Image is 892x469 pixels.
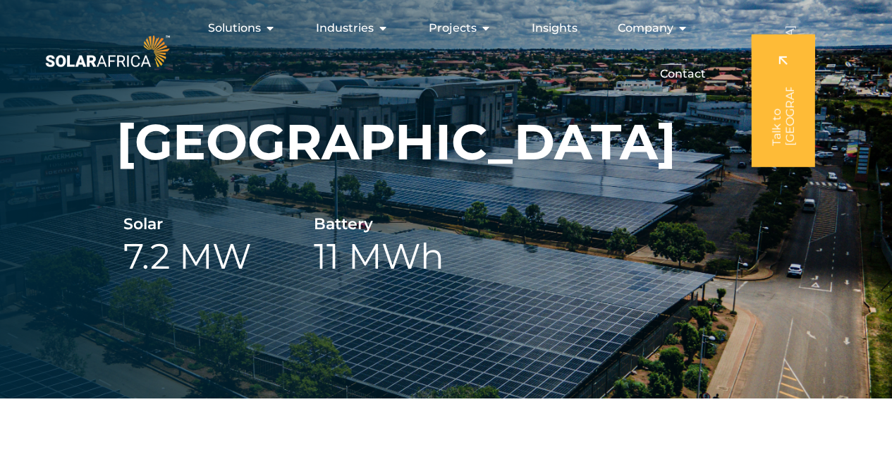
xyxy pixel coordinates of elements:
a: Contact [660,66,706,83]
nav: Menu [173,14,717,88]
span: Company [618,20,673,37]
h2: 7.2 MW [123,233,252,279]
span: Projects [429,20,477,37]
span: Industries [316,20,374,37]
div: Menu Toggle [173,14,717,88]
h1: [GEOGRAPHIC_DATA] [116,112,676,172]
a: Insights [532,20,578,37]
h6: Battery [314,214,373,234]
span: Solutions [208,20,261,37]
h6: Solar [123,214,163,234]
h2: 11 MWh [314,233,444,279]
